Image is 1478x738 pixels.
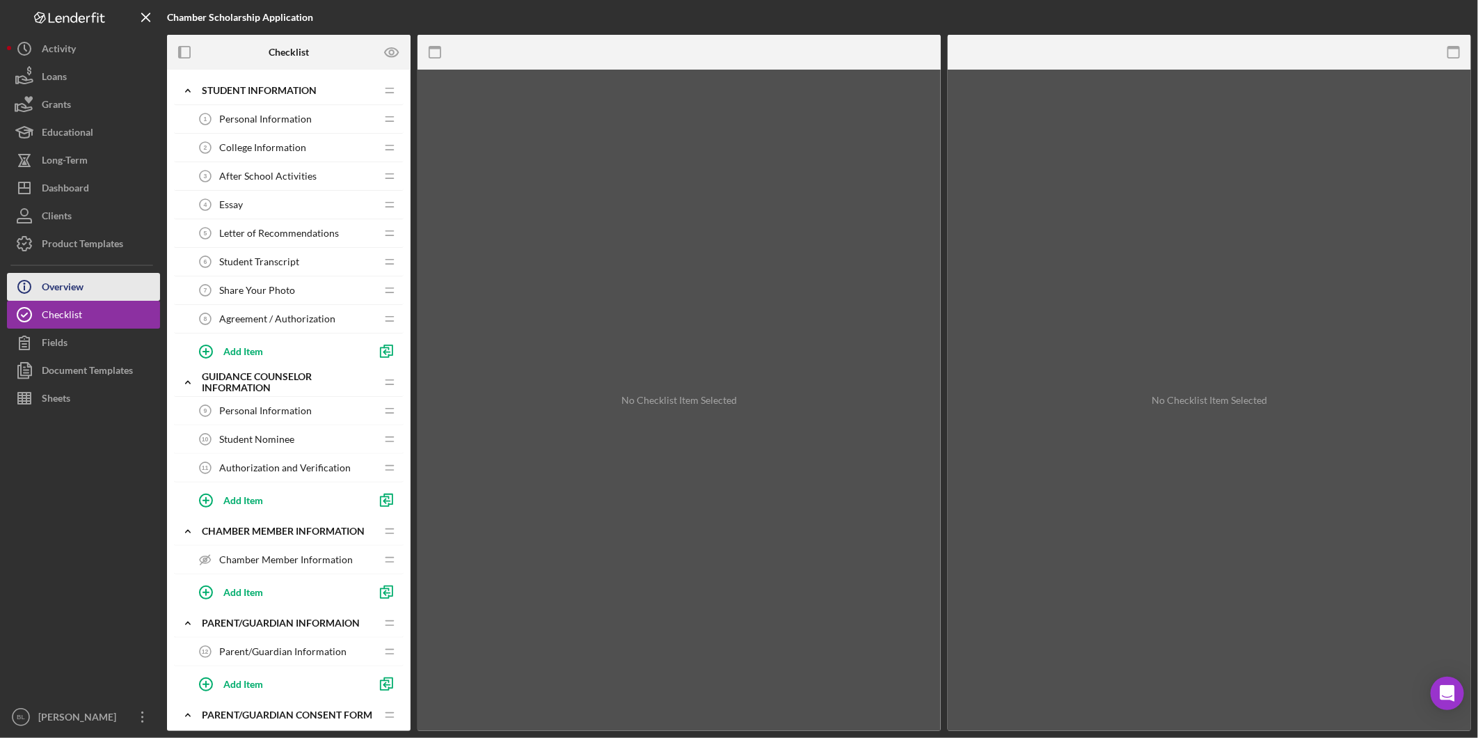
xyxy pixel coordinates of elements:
[7,230,160,258] button: Product Templates
[7,118,160,146] button: Educational
[1431,677,1464,710] div: Open Intercom Messenger
[7,273,160,301] button: Overview
[7,301,160,329] button: Checklist
[219,171,317,182] span: After School Activities
[35,703,125,735] div: [PERSON_NAME]
[7,63,160,91] button: Loans
[204,230,207,237] tspan: 5
[202,464,209,471] tspan: 11
[42,301,82,332] div: Checklist
[42,356,133,388] div: Document Templates
[204,407,207,414] tspan: 9
[7,202,160,230] button: Clients
[42,118,93,150] div: Educational
[167,11,313,23] b: Chamber Scholarship Application
[219,646,347,657] span: Parent/Guardian Information
[219,313,335,324] span: Agreement / Authorization
[7,356,160,384] button: Document Templates
[7,35,160,63] button: Activity
[42,174,89,205] div: Dashboard
[42,63,67,94] div: Loans
[188,578,369,606] button: Add Item
[202,648,209,655] tspan: 12
[42,35,76,66] div: Activity
[42,329,67,360] div: Fields
[219,285,295,296] span: Share Your Photo
[219,113,312,125] span: Personal Information
[219,199,243,210] span: Essay
[42,91,71,122] div: Grants
[219,462,351,473] span: Authorization and Verification
[1152,395,1267,406] div: No Checklist Item Selected
[7,703,160,731] button: BL[PERSON_NAME]
[204,315,207,322] tspan: 8
[188,337,369,365] button: Add Item
[219,228,339,239] span: Letter of Recommendations
[219,405,312,416] span: Personal Information
[204,173,207,180] tspan: 3
[204,287,207,294] tspan: 7
[42,146,88,178] div: Long-Term
[42,230,123,261] div: Product Templates
[7,91,160,118] button: Grants
[204,201,207,208] tspan: 4
[204,258,207,265] tspan: 6
[202,436,209,443] tspan: 10
[621,395,737,406] div: No Checklist Item Selected
[202,85,376,96] div: Student Information
[42,273,84,304] div: Overview
[7,146,160,174] button: Long-Term
[204,144,207,151] tspan: 2
[7,384,160,412] button: Sheets
[219,142,306,153] span: College Information
[223,670,263,697] div: Add Item
[269,47,309,58] b: Checklist
[202,709,376,721] div: Parent/Guardian Consent Form
[42,384,70,416] div: Sheets
[202,371,376,393] div: Guidance Counselor Information
[204,116,207,123] tspan: 1
[188,486,369,514] button: Add Item
[223,338,263,364] div: Add Item
[202,618,376,629] div: Parent/Guardian Informaion
[188,670,369,698] button: Add Item
[42,202,72,233] div: Clients
[223,579,263,605] div: Add Item
[223,487,263,513] div: Add Item
[202,526,376,537] div: Chamber Member Information
[219,554,353,565] span: Chamber Member Information
[219,256,299,267] span: Student Transcript
[7,329,160,356] button: Fields
[7,174,160,202] button: Dashboard
[17,714,25,721] text: BL
[219,434,294,445] span: Student Nominee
